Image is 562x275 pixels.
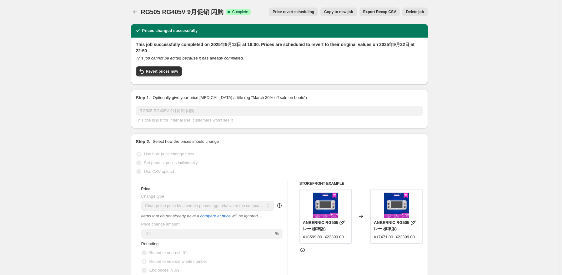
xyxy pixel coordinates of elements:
span: Use bulk price change rules [144,152,194,156]
span: ANBERNIC RG505 (グレー 標準版) [303,220,345,231]
span: Complete [232,9,248,14]
button: Export Recap CSV [359,8,400,16]
button: Price revert scheduling [269,8,318,16]
i: This job cannot be edited because it has already completed. [136,56,244,60]
span: Set product prices individually [144,160,198,165]
button: Price change jobs [131,8,140,16]
p: Optionally give your price [MEDICAL_DATA] a title (eg "March 30% off sale on boots") [153,95,307,101]
h2: Step 2. [136,138,150,145]
img: 505_5c2bfb4a-f747-47b1-94a1-642d7eb0783e_80x.jpg [313,193,338,218]
span: Delete job [406,9,424,14]
span: This title is just for internal use, customers won't see it [136,118,233,122]
span: Rounding [141,241,159,246]
input: 30% off holiday sale [136,106,423,116]
span: Round to nearest whole number [149,259,207,264]
span: % [275,231,279,236]
h2: Prices changed successfully [142,28,198,34]
p: Select how the prices should change [153,138,219,145]
h2: Step 1. [136,95,150,101]
span: End prices in .99 [149,268,180,272]
div: help [276,202,283,209]
i: will be ignored. [232,214,259,218]
span: Export Recap CSV [363,9,396,14]
h3: Price [141,186,150,191]
button: compare at price [200,214,231,218]
button: Revert prices now [136,66,182,76]
span: Change type [141,194,164,199]
img: 505_5c2bfb4a-f747-47b1-94a1-642d7eb0783e_80x.jpg [384,193,409,218]
span: Revert prices now [146,69,178,74]
span: RG505 RG405V 9月促销 闪购 [141,8,223,15]
span: Price change amount [141,222,180,226]
button: Copy to new job [320,8,357,16]
span: Price revert scheduling [273,9,314,14]
h6: STOREFRONT EXAMPLE [299,181,423,186]
span: Use CSV upload [144,169,174,174]
span: Round to nearest .01 [149,250,187,255]
strike: ¥22399.00 [396,234,415,240]
input: -20 [141,229,274,239]
div: ¥18599.00 [303,234,322,240]
h2: This job successfully completed on 2025年9月12日 at 18:00. Prices are scheduled to revert to their o... [136,41,423,54]
i: Items that do not already have a [141,214,199,218]
button: Delete job [402,8,428,16]
strike: ¥22399.00 [324,234,344,240]
span: ANBERNIC RG505 (グレー 標準版) [374,220,416,231]
span: Copy to new job [324,9,353,14]
div: ¥17471.00 [374,234,393,240]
